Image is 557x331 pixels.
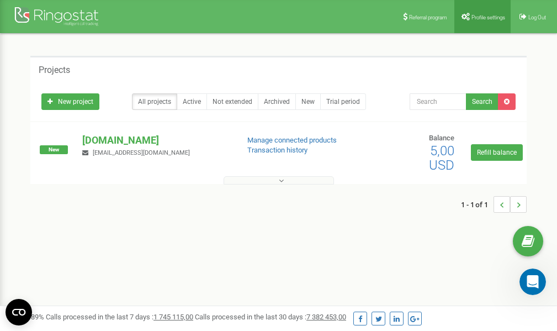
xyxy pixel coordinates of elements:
a: Trial period [320,93,366,110]
input: Search [410,93,466,110]
a: Active [177,93,207,110]
a: New project [41,93,99,110]
button: Search [466,93,498,110]
u: 1 745 115,00 [153,313,193,321]
u: 7 382 453,00 [306,313,346,321]
button: Open CMP widget [6,299,32,325]
span: Referral program [409,14,447,20]
span: Log Out [528,14,546,20]
nav: ... [461,185,527,224]
span: Balance [429,134,454,142]
p: [DOMAIN_NAME] [82,133,229,148]
a: Archived [258,93,296,110]
a: New [295,93,321,110]
span: Profile settings [471,14,505,20]
span: 1 - 1 of 1 [461,196,494,213]
iframe: Intercom live chat [519,269,546,295]
span: [EMAIL_ADDRESS][DOMAIN_NAME] [93,149,190,156]
span: New [40,145,68,154]
span: Calls processed in the last 7 days : [46,313,193,321]
h5: Projects [39,65,70,75]
a: All projects [132,93,177,110]
span: Calls processed in the last 30 days : [195,313,346,321]
a: Manage connected products [247,136,337,144]
span: 5,00 USD [429,143,454,173]
a: Refill balance [471,144,523,161]
a: Not extended [206,93,258,110]
a: Transaction history [247,146,307,154]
